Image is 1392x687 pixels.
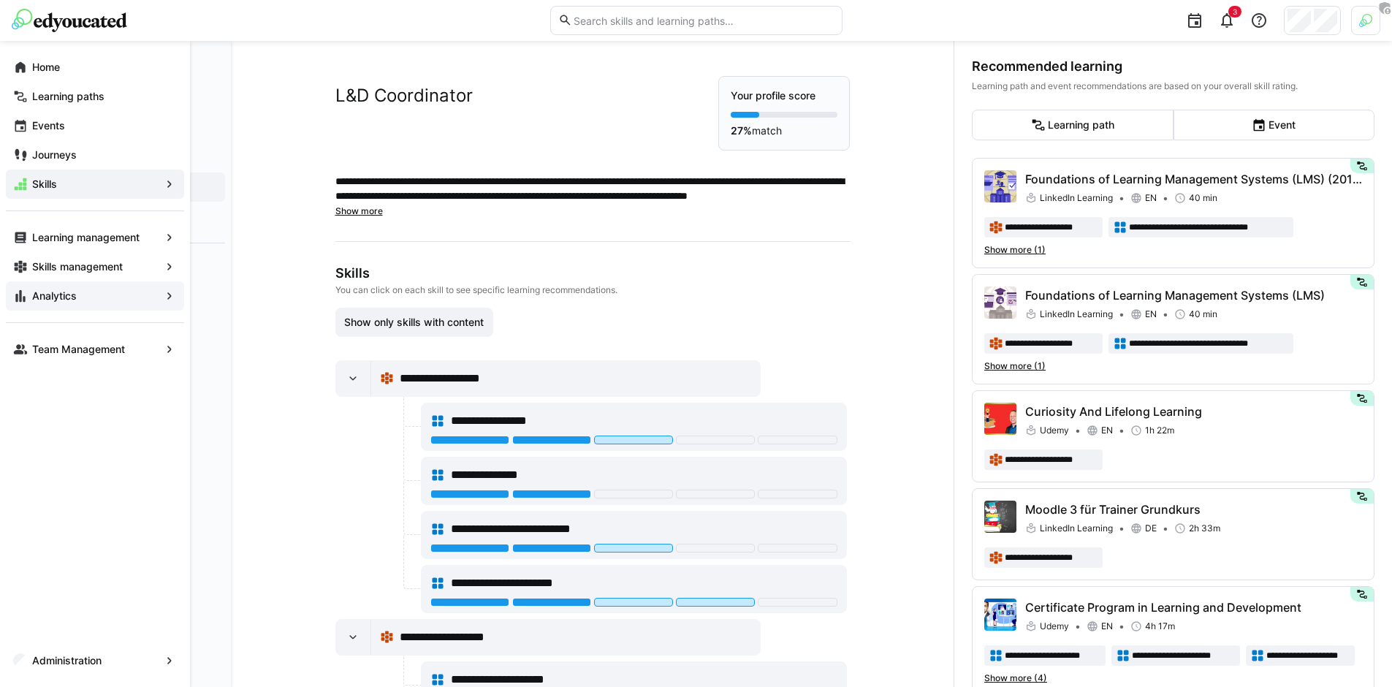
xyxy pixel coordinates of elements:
span: EN [1145,192,1157,204]
eds-button-option: Learning path [972,110,1174,140]
span: EN [1101,620,1113,632]
span: Show more [335,205,383,216]
img: Curiosity And Lifelong Learning [984,403,1016,435]
p: Foundations of Learning Management Systems (LMS) (2018) [1025,170,1362,188]
h3: Skills [335,265,847,281]
span: 2h 33m [1189,523,1220,534]
p: Certificate Program in Learning and Development [1025,599,1362,616]
span: LinkedIn Learning [1040,523,1113,534]
eds-button-option: Event [1174,110,1375,140]
input: Search skills and learning paths… [572,14,834,27]
img: Foundations of Learning Management Systems (LMS) [984,286,1016,319]
img: Moodle 3 für Trainer Grundkurs [984,501,1016,533]
p: You can click on each skill to see specific learning recommendations. [335,284,847,296]
h2: L&D Coordinator [335,85,473,107]
p: Moodle 3 für Trainer Grundkurs [1025,501,1362,518]
span: EN [1101,425,1113,436]
span: Show only skills with content [342,315,486,330]
span: DE [1145,523,1157,534]
span: LinkedIn Learning [1040,192,1113,204]
span: Udemy [1040,620,1069,632]
div: Recommended learning [972,58,1374,75]
p: Foundations of Learning Management Systems (LMS) [1025,286,1362,304]
span: 40 min [1189,192,1217,204]
span: EN [1145,308,1157,320]
p: Curiosity And Lifelong Learning [1025,403,1362,420]
img: Certificate Program in Learning and Development [984,599,1016,631]
p: Your profile score [731,88,837,103]
strong: 27% [731,124,752,137]
span: Show more (1) [984,244,1046,256]
span: 3 [1233,7,1237,16]
div: Learning path and event recommendations are based on your overall skill rating. [972,80,1374,92]
p: match [731,124,837,138]
span: 4h 17m [1145,620,1175,632]
span: Show more (4) [984,672,1047,684]
span: Udemy [1040,425,1069,436]
img: Foundations of Learning Management Systems (LMS) (2018) [984,170,1016,202]
span: 1h 22m [1145,425,1174,436]
span: Show more (1) [984,360,1046,372]
span: 40 min [1189,308,1217,320]
button: Show only skills with content [335,308,494,337]
span: LinkedIn Learning [1040,308,1113,320]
